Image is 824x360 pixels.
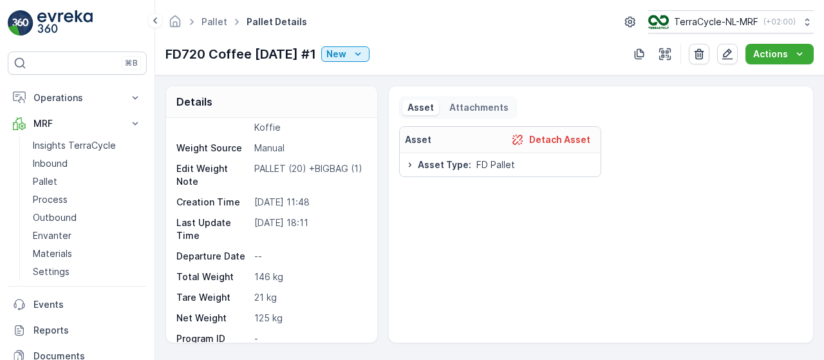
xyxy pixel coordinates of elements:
p: Outbound [33,211,77,224]
a: Homepage [168,19,182,30]
p: Total Weight [176,270,249,283]
a: Insights TerraCycle [28,137,147,155]
p: Settings [33,265,70,278]
p: FD720 Coffee [DATE] #1 [165,44,316,64]
button: Actions [745,44,814,64]
p: Asset [405,133,431,146]
p: New [326,48,346,61]
p: Detach Asset [529,133,590,146]
p: Inbound [33,157,68,170]
p: Tare Weight [176,291,249,304]
span: Asset Type : [418,158,471,171]
p: 21 kg [254,291,364,304]
p: MRF [33,117,121,130]
p: Program ID [176,332,249,345]
a: Events [8,292,147,317]
p: [DATE] 11:48 [254,196,364,209]
a: Envanter [28,227,147,245]
a: Settings [28,263,147,281]
p: 125 kg [254,312,364,325]
p: 146 kg [254,270,364,283]
p: Details [176,94,212,109]
p: PALLET (20) +BIGBAG (1) [254,162,364,188]
p: Edit Weight Note [176,162,249,188]
a: Outbound [28,209,147,227]
button: Detach Asset [506,132,595,147]
p: -- [254,250,364,263]
img: TC_v739CUj.png [648,15,669,29]
p: Material [176,108,249,134]
a: Reports [8,317,147,343]
p: - [254,332,364,345]
p: Operations [33,91,121,104]
p: Pallet [33,175,57,188]
img: logo_light-DOdMpM7g.png [37,10,93,36]
p: Manual [254,142,364,155]
p: Insights TerraCycle [33,139,116,152]
a: Pallet [201,16,227,27]
p: Actions [753,48,788,61]
p: Reports [33,324,142,337]
p: Materials [33,247,72,260]
span: FD Pallet [476,158,515,171]
p: Envanter [33,229,71,242]
p: Events [33,298,142,311]
p: [DATE] 18:11 [254,216,364,242]
p: Creation Time [176,196,249,209]
p: TerraCycle-NL-MRF [674,15,758,28]
button: Operations [8,85,147,111]
img: logo [8,10,33,36]
button: TerraCycle-NL-MRF(+02:00) [648,10,814,33]
a: Process [28,191,147,209]
p: ( +02:00 ) [763,17,796,27]
p: Attachments [449,101,509,114]
p: ⌘B [125,58,138,68]
a: Inbound [28,155,147,173]
span: Pallet Details [244,15,310,28]
p: Departure Date [176,250,249,263]
p: Process [33,193,68,206]
p: Weight Source [176,142,249,155]
p: NL-PI0102 I CNL0044 Koffie [254,108,364,134]
button: New [321,46,370,62]
p: Net Weight [176,312,249,325]
button: MRF [8,111,147,137]
a: Materials [28,245,147,263]
p: Asset [407,101,434,114]
a: Pallet [28,173,147,191]
p: Last Update Time [176,216,249,242]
